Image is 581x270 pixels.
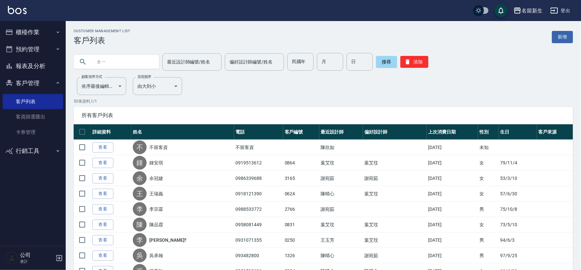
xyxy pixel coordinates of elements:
[133,77,182,95] div: 由大到小
[363,171,427,186] td: 謝宛茹
[149,206,163,212] a: 李宗霖
[92,235,113,245] a: 查看
[478,186,499,202] td: 女
[234,186,283,202] td: 0918121390
[92,220,113,230] a: 查看
[319,171,363,186] td: 謝宛茹
[427,202,478,217] td: [DATE]
[74,29,131,33] h2: Customer Management List
[363,248,427,263] td: 謝宛茹
[283,124,319,140] th: 客戶編號
[92,53,154,71] input: 搜尋關鍵字
[319,155,363,171] td: 葉艾玟
[511,4,545,17] button: 名留新生
[319,217,363,233] td: 葉艾玟
[427,233,478,248] td: [DATE]
[137,74,151,79] label: 呈現順序
[74,98,573,104] p: 50 筆資料, 1 / 1
[427,140,478,155] td: [DATE]
[283,217,319,233] td: 0831
[478,171,499,186] td: 女
[499,233,537,248] td: 94/6/3
[149,160,163,166] a: 鍾安琪
[92,158,113,168] a: 查看
[521,7,543,15] div: 名留新生
[427,186,478,202] td: [DATE]
[133,233,147,247] div: 李
[499,155,537,171] td: 79/11/4
[283,248,319,263] td: 1326
[234,202,283,217] td: 0988533772
[478,140,499,155] td: 未知
[74,36,131,45] h3: 客戶列表
[319,202,363,217] td: 謝宛茹
[131,124,234,140] th: 姓名
[234,155,283,171] td: 0919513612
[283,202,319,217] td: 2766
[133,156,147,170] div: 鍾
[363,233,427,248] td: 葉艾玟
[319,186,363,202] td: 陳晴心
[499,124,537,140] th: 生日
[149,144,168,151] a: 不留客資
[499,171,537,186] td: 53/3/10
[92,173,113,184] a: 查看
[427,248,478,263] td: [DATE]
[149,252,163,259] a: 吳承翰
[3,142,63,160] button: 行銷工具
[77,77,126,95] div: 依序最後編輯時間
[537,124,573,140] th: 客戶來源
[133,187,147,201] div: 王
[3,125,63,140] a: 卡券管理
[495,4,508,17] button: save
[319,124,363,140] th: 最近設計師
[478,202,499,217] td: 男
[499,202,537,217] td: 75/10/8
[133,218,147,232] div: 陳
[234,217,283,233] td: 0958081449
[149,175,163,182] a: 余冠婕
[133,202,147,216] div: 李
[133,171,147,185] div: 余
[283,233,319,248] td: 0250
[234,233,283,248] td: 0931071355
[92,251,113,261] a: 查看
[8,6,27,14] img: Logo
[133,140,147,154] div: 不
[319,233,363,248] td: 王玉芳
[3,94,63,109] a: 客戶列表
[499,186,537,202] td: 57/6/30
[427,155,478,171] td: [DATE]
[3,75,63,92] button: 客戶管理
[499,248,537,263] td: 97/9/25
[3,41,63,58] button: 預約管理
[363,155,427,171] td: 葉艾玟
[234,124,283,140] th: 電話
[133,249,147,262] div: 吳
[400,56,428,68] button: 清除
[427,171,478,186] td: [DATE]
[149,237,186,243] a: [PERSON_NAME]?
[92,142,113,153] a: 查看
[20,252,54,258] h5: 公司
[552,31,573,43] a: 新增
[478,124,499,140] th: 性別
[92,189,113,199] a: 查看
[3,24,63,41] button: 櫃檯作業
[234,140,283,155] td: 不留客資
[5,252,18,265] img: Person
[548,5,573,17] button: 登出
[20,258,54,264] p: 會計
[427,217,478,233] td: [DATE]
[427,124,478,140] th: 上次消費日期
[234,171,283,186] td: 0986339688
[92,204,113,214] a: 查看
[478,217,499,233] td: 女
[376,56,397,68] button: 搜尋
[499,217,537,233] td: 73/5/10
[283,171,319,186] td: 3165
[478,248,499,263] td: 男
[149,221,163,228] a: 陳品霞
[319,140,363,155] td: 陳欣如
[3,109,63,124] a: 客資篩選匯出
